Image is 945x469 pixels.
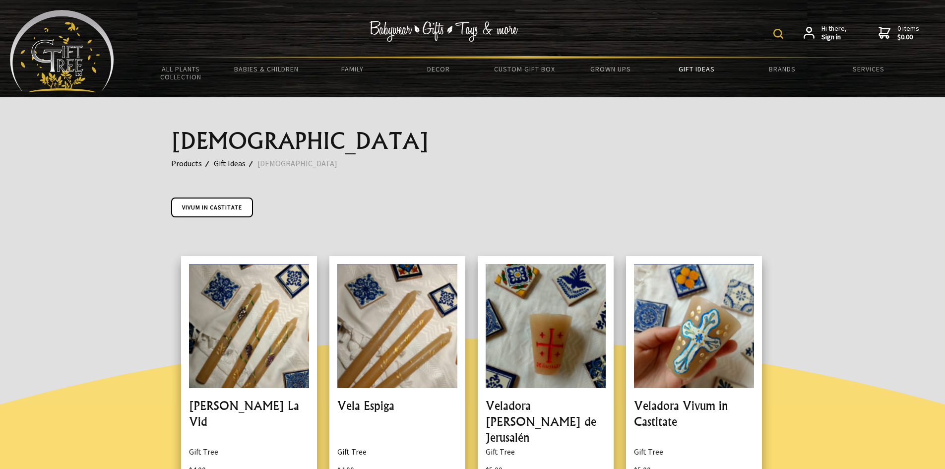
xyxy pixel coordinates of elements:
[653,59,739,79] a: Gift Ideas
[171,198,253,217] a: Vivum in Castitate
[740,59,825,79] a: Brands
[821,24,847,42] span: Hi there,
[879,24,919,42] a: 0 items$0.00
[821,33,847,42] strong: Sign in
[310,59,395,79] a: Family
[171,157,214,170] a: Products
[214,157,257,170] a: Gift Ideas
[370,21,518,42] img: Babywear - Gifts - Toys & more
[257,157,349,170] a: [DEMOGRAPHIC_DATA]
[825,59,911,79] a: Services
[10,10,114,92] img: Babyware - Gifts - Toys and more...
[773,29,783,39] img: product search
[897,33,919,42] strong: $0.00
[171,129,774,153] h1: [DEMOGRAPHIC_DATA]
[482,59,567,79] a: Custom Gift Box
[395,59,481,79] a: Decor
[138,59,224,87] a: All Plants Collection
[567,59,653,79] a: Grown Ups
[224,59,310,79] a: Babies & Children
[804,24,847,42] a: Hi there,Sign in
[897,24,919,42] span: 0 items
